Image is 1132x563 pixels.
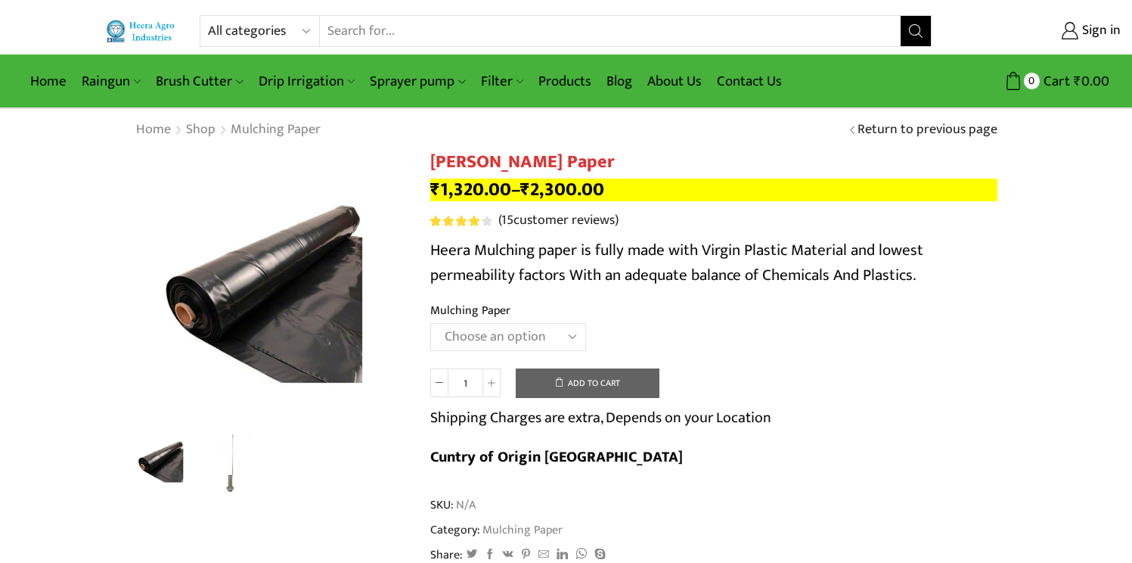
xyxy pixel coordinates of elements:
[947,67,1109,95] a: 0 Cart ₹0.00
[498,211,619,231] a: (15customer reviews)
[501,209,513,232] span: 15
[430,216,482,226] span: Rated out of 5 based on customer ratings
[430,174,511,205] bdi: 1,320.00
[709,64,789,99] a: Contact Us
[201,431,264,494] a: Mulching-Hole
[480,520,563,540] a: Mulching Paper
[74,64,148,99] a: Raingun
[520,174,604,205] bdi: 2,300.00
[23,64,74,99] a: Home
[448,369,482,397] input: Product quantity
[516,369,659,399] button: Add to cart
[520,174,530,205] span: ₹
[1024,73,1040,89] span: 0
[954,17,1121,45] a: Sign in
[185,120,216,140] a: Shop
[201,431,264,494] img: Mulching Paper Hole Long
[1040,71,1070,92] span: Cart
[640,64,709,99] a: About Us
[132,429,194,492] img: Heera Mulching Paper
[473,64,531,99] a: Filter
[430,179,997,201] p: –
[430,151,997,173] h1: [PERSON_NAME] Paper
[901,16,931,46] button: Search button
[251,64,362,99] a: Drip Irrigation
[132,431,194,492] li: 1 / 2
[1078,21,1121,41] span: Sign in
[599,64,640,99] a: Blog
[362,64,473,99] a: Sprayer pump
[430,496,997,514] span: SKU:
[430,216,492,226] div: Rated 4.27 out of 5
[858,120,997,140] a: Return to previous page
[230,120,321,140] a: Mulching Paper
[135,151,408,424] div: 1 / 2
[135,120,172,140] a: Home
[1074,70,1109,93] bdi: 0.00
[320,16,901,46] input: Search for...
[430,302,510,319] label: Mulching Paper
[135,120,321,140] nav: Breadcrumb
[454,496,476,514] span: N/A
[531,64,599,99] a: Products
[430,237,923,289] span: Heera Mulching paper is fully made with Virgin Plastic Material and lowest permeability factors W...
[135,151,408,424] img: Heera Mulching Paper
[1074,70,1081,93] span: ₹
[430,174,440,205] span: ₹
[430,521,563,539] span: Category:
[430,444,683,470] b: Cuntry of Origin [GEOGRAPHIC_DATA]
[430,406,771,430] p: Shipping Charges are extra, Depends on your Location
[201,431,264,492] li: 2 / 2
[148,64,250,99] a: Brush Cutter
[430,216,495,226] span: 15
